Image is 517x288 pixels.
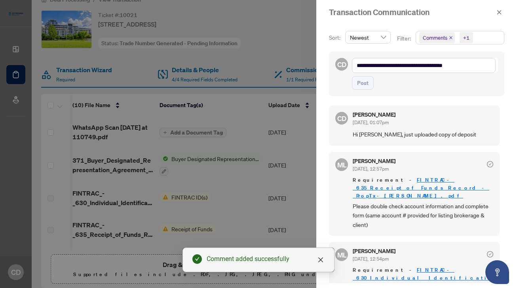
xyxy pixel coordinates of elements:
[487,251,493,257] span: check-circle
[337,159,346,170] span: ML
[207,254,325,264] div: Comment added successfully
[329,6,494,18] div: Transaction Communication
[353,256,389,262] span: [DATE], 12:54pm
[353,202,493,229] span: Please double check account information and complete form (same account # provided for listing br...
[353,177,489,199] a: FINTRAC_-_635_Receipt_of_Funds_Record_-_PropTx-[PERSON_NAME].pdf
[337,59,346,70] span: CD
[449,36,453,40] span: close
[316,255,325,264] a: Close
[329,33,342,42] p: Sort:
[496,10,502,15] span: close
[419,32,455,43] span: Comments
[353,130,493,139] span: Hi [PERSON_NAME], just uploaded copy of deposit
[353,112,395,117] h5: [PERSON_NAME]
[353,248,395,254] h5: [PERSON_NAME]
[350,31,386,43] span: Newest
[353,119,389,125] span: [DATE], 01:07pm
[192,254,202,264] span: check-circle
[337,249,346,260] span: ML
[353,166,389,172] span: [DATE], 12:57pm
[353,176,493,200] span: Requirement -
[463,34,469,42] div: +1
[353,158,395,164] h5: [PERSON_NAME]
[337,113,346,124] span: CD
[397,34,412,43] p: Filter:
[423,34,447,42] span: Comments
[352,76,374,90] button: Post
[487,161,493,167] span: check-circle
[317,257,324,263] span: close
[485,260,509,284] button: Open asap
